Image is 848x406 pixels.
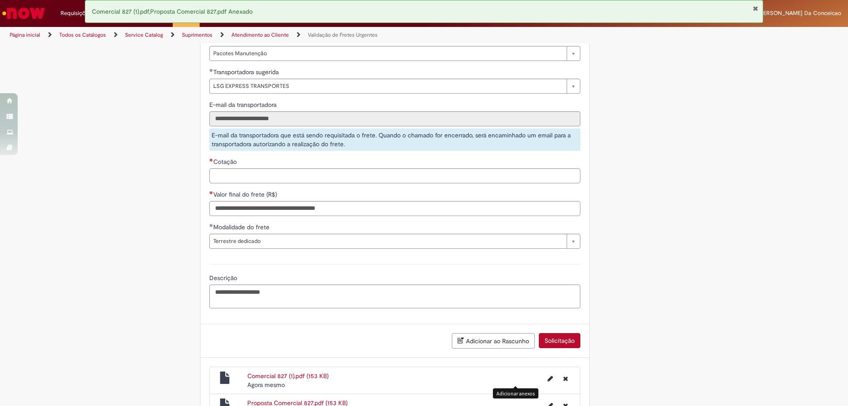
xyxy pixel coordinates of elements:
[209,168,580,183] input: Cotação
[213,190,279,198] span: Valor final do frete (R$)
[247,372,329,380] a: Comercial 827 (1).pdf (153 KB)
[558,372,573,386] button: Excluir Comercial 827 (1).pdf
[213,223,271,231] span: Modalidade do frete
[182,31,212,38] a: Suprimentos
[209,158,213,162] span: Necessários
[209,68,213,72] span: Obrigatório Preenchido
[7,27,559,43] ul: Trilhas de página
[539,333,580,348] button: Solicitação
[1,4,46,22] img: ServiceNow
[247,381,285,389] span: Agora mesmo
[231,31,289,38] a: Atendimento ao Cliente
[753,5,758,12] button: Fechar Notificação
[209,191,213,194] span: Necessários
[59,31,106,38] a: Todos os Catálogos
[209,111,580,126] input: E-mail da transportadora
[61,9,91,18] span: Requisições
[213,234,562,248] span: Terrestre dedicado
[542,372,558,386] button: Editar nome de arquivo Comercial 827 (1).pdf
[209,285,580,308] textarea: Descrição
[209,101,278,109] span: Somente leitura - E-mail da transportadora
[209,224,213,227] span: Obrigatório Preenchido
[213,35,235,43] span: Pacote
[209,274,239,282] span: Descrição
[213,46,562,61] span: Pacotes Manutenção
[213,68,280,76] span: Transportadora sugerida
[10,31,40,38] a: Página inicial
[92,8,253,15] span: Comercial 827 (1).pdf,Proposta Comercial 827.pdf Anexado
[247,381,285,389] time: 28/08/2025 10:03:49
[308,31,378,38] a: Validação de Fretes Urgentes
[493,388,538,398] div: Adicionar anexos
[209,201,580,216] input: Valor final do frete (R$)
[209,129,580,151] div: E-mail da transportadora que está sendo requisitada o frete. Quando o chamado for encerrado, será...
[125,31,163,38] a: Service Catalog
[758,9,841,17] span: [PERSON_NAME] Da Conceicao
[452,333,535,349] button: Adicionar ao Rascunho
[213,158,238,166] span: Cotação
[213,79,562,93] span: LSG EXPRESS TRANSPORTES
